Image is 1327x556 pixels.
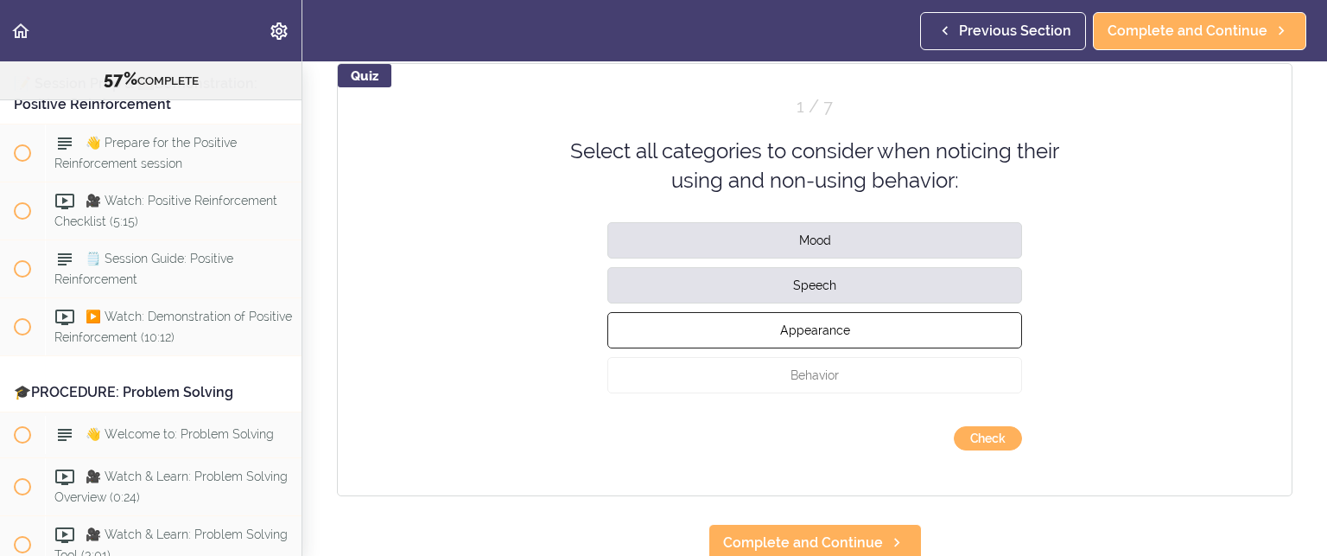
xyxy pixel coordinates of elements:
[920,12,1086,50] a: Previous Section
[10,21,31,42] svg: Back to course curriculum
[780,323,850,336] span: Appearance
[1108,21,1267,42] span: Complete and Continue
[269,21,289,42] svg: Settings Menu
[607,356,1022,393] button: Behavior
[54,310,292,344] span: ▶️ Watch: Demonstration of Positive Reinforcement (10:12)
[1093,12,1306,50] a: Complete and Continue
[86,428,274,442] span: 👋 Welcome to: Problem Solving
[564,137,1065,196] div: Select all categories to consider when noticing their using and non-using behavior:
[104,68,137,89] span: 57%
[54,137,237,170] span: 👋 Prepare for the Positive Reinforcement session
[54,252,233,286] span: 🗒️ Session Guide: Positive Reinforcement
[54,470,288,504] span: 🎥 Watch & Learn: Problem Solving Overview (0:24)
[723,533,883,553] span: Complete and Continue
[54,195,277,228] span: 🎥 Watch: Positive Reinforcement Checklist (5:15)
[338,64,391,87] div: Quiz
[607,311,1022,348] button: Appearance
[954,426,1022,451] button: submit answer
[790,367,839,381] span: Behavior
[22,68,280,91] div: COMPLETE
[607,221,1022,258] button: Mood
[959,21,1071,42] span: Previous Section
[793,278,836,291] span: Speech
[607,94,1022,119] div: Question 1 out of 7
[799,233,831,246] span: Mood
[607,266,1022,303] button: Speech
